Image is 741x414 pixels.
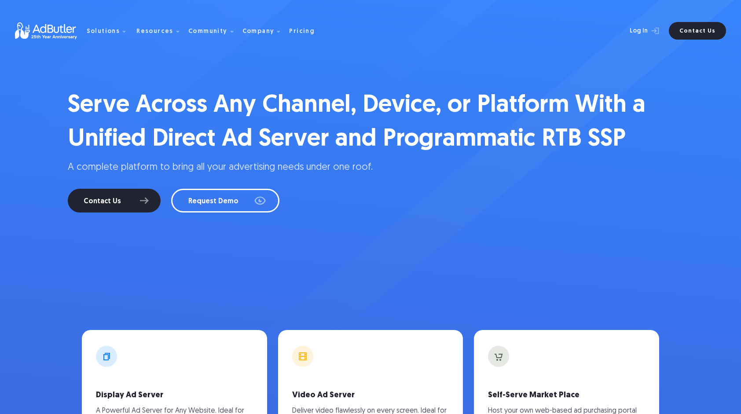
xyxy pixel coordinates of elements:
a: Contact Us [669,22,726,40]
div: Pricing [289,29,315,35]
a: Request Demo [171,189,279,212]
h3: Video Ad Server [292,390,449,401]
h3: Self-Serve Market Place [488,390,645,401]
div: Company [242,29,275,35]
div: Solutions [87,29,120,35]
div: Company [242,17,288,45]
div: Community [188,29,227,35]
h1: Serve Across Any Channel, Device, or Platform With a Unified Direct Ad Server and Programmatic RT... [68,89,673,157]
div: Resources [136,17,187,45]
div: Community [188,17,241,45]
p: A complete platform to bring all your advertising needs under one roof. [68,161,673,175]
div: Solutions [87,17,133,45]
div: Resources [136,29,173,35]
a: Pricing [289,27,322,35]
h3: Display Ad Server [96,390,253,401]
a: Contact Us [68,189,161,212]
a: Log In [606,22,664,40]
